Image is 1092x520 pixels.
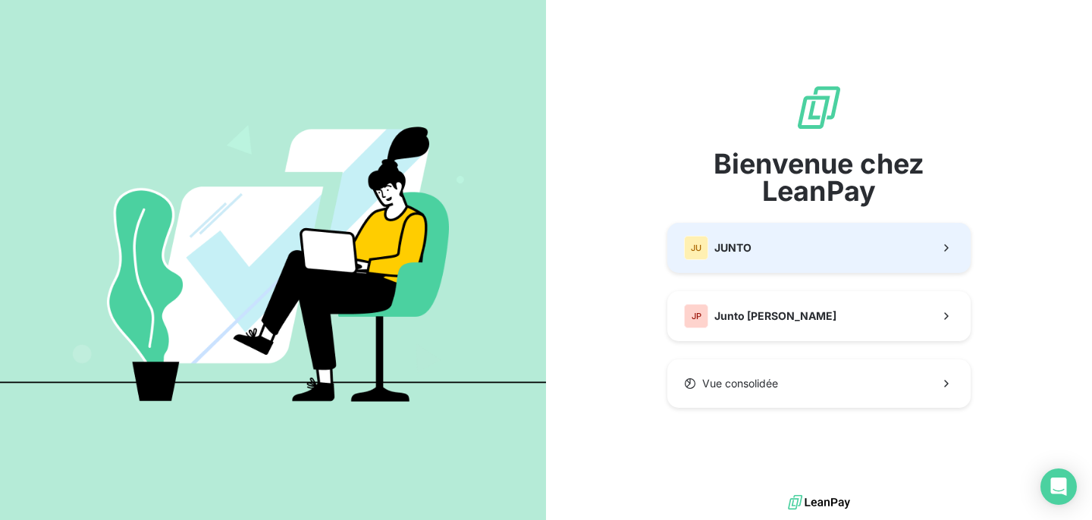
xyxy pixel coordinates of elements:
[702,376,778,391] span: Vue consolidée
[1040,468,1077,505] div: Open Intercom Messenger
[788,491,850,514] img: logo
[684,236,708,260] div: JU
[714,309,836,324] span: Junto [PERSON_NAME]
[667,291,971,341] button: JPJunto [PERSON_NAME]
[684,304,708,328] div: JP
[667,150,971,205] span: Bienvenue chez LeanPay
[795,83,843,132] img: logo sigle
[667,359,971,408] button: Vue consolidée
[667,223,971,273] button: JUJUNTO
[714,240,752,255] span: JUNTO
